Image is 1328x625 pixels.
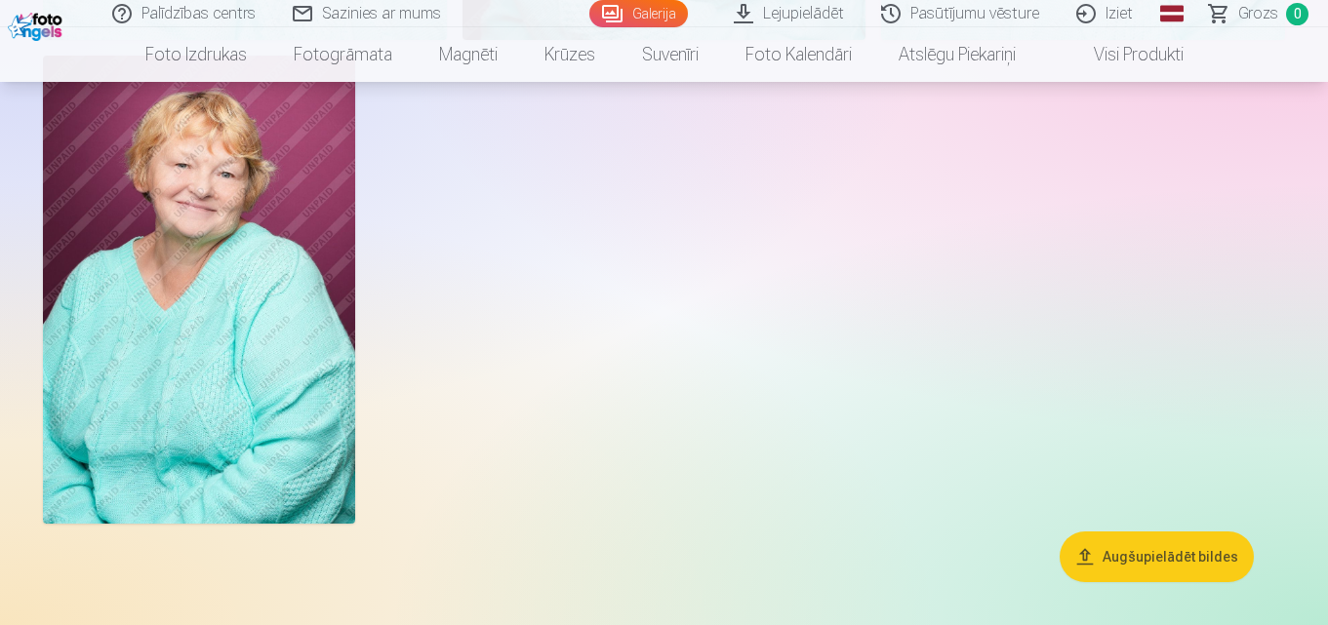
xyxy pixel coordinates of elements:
[521,27,619,82] a: Krūzes
[722,27,875,82] a: Foto kalendāri
[270,27,416,82] a: Fotogrāmata
[416,27,521,82] a: Magnēti
[1060,531,1254,582] button: Augšupielādēt bildes
[1286,3,1308,25] span: 0
[619,27,722,82] a: Suvenīri
[122,27,270,82] a: Foto izdrukas
[1039,27,1207,82] a: Visi produkti
[1238,2,1278,25] span: Grozs
[875,27,1039,82] a: Atslēgu piekariņi
[8,8,67,41] img: /fa1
